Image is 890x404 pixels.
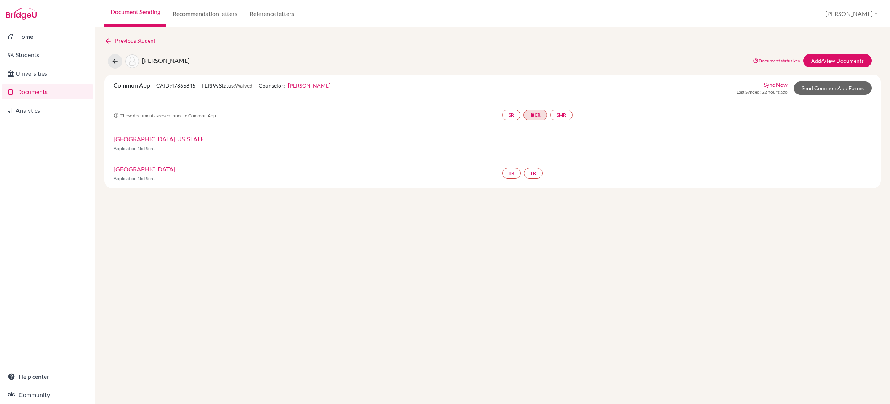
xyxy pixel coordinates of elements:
[114,145,155,151] span: Application Not Sent
[142,57,190,64] span: [PERSON_NAME]
[736,89,788,96] span: Last Synced: 22 hours ago
[2,29,93,44] a: Home
[202,82,253,89] span: FERPA Status:
[114,165,175,172] a: [GEOGRAPHIC_DATA]
[2,66,93,81] a: Universities
[156,82,195,89] span: CAID: 47865845
[114,113,216,118] span: These documents are sent once to Common App
[822,6,881,21] button: [PERSON_NAME]
[114,135,206,142] a: [GEOGRAPHIC_DATA][US_STATE]
[2,103,93,118] a: Analytics
[114,81,150,89] span: Common App
[524,168,543,179] a: TR
[2,369,93,384] a: Help center
[2,84,93,99] a: Documents
[764,81,788,89] a: Sync Now
[550,110,573,120] a: SMR
[114,176,155,181] span: Application Not Sent
[803,54,872,67] a: Add/View Documents
[288,82,330,89] a: [PERSON_NAME]
[502,110,520,120] a: SR
[502,168,521,179] a: TR
[2,387,93,402] a: Community
[523,110,547,120] a: insert_drive_fileCR
[794,81,872,95] a: Send Common App Forms
[2,47,93,62] a: Students
[6,8,37,20] img: Bridge-U
[530,112,535,117] i: insert_drive_file
[753,58,800,64] a: Document status key
[104,37,162,45] a: Previous Student
[259,82,330,89] span: Counselor:
[235,82,253,89] span: Waived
